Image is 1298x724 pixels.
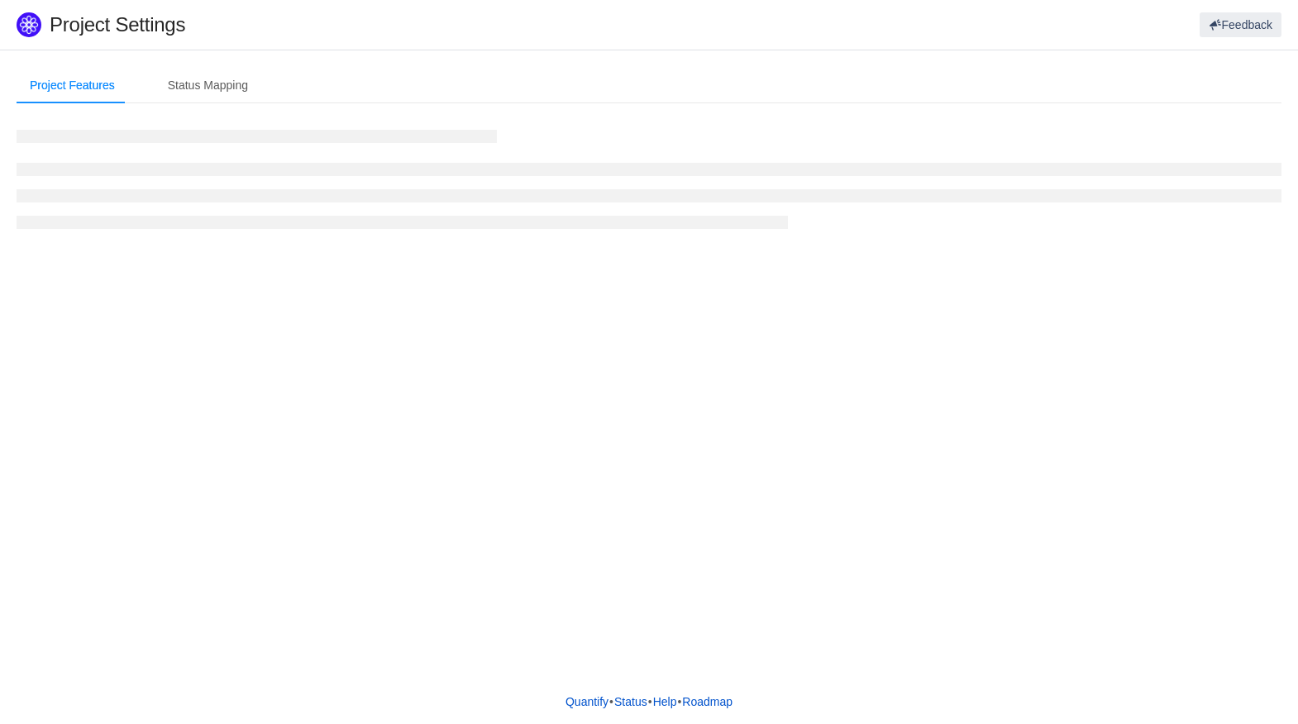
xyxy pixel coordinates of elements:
[613,689,648,714] a: Status
[565,689,609,714] a: Quantify
[681,689,733,714] a: Roadmap
[609,695,613,708] span: •
[652,689,678,714] a: Help
[17,12,41,37] img: Quantify
[17,67,128,104] div: Project Features
[677,695,681,708] span: •
[648,695,652,708] span: •
[155,67,261,104] div: Status Mapping
[1200,12,1281,37] button: Feedback
[50,12,777,37] h1: Project Settings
